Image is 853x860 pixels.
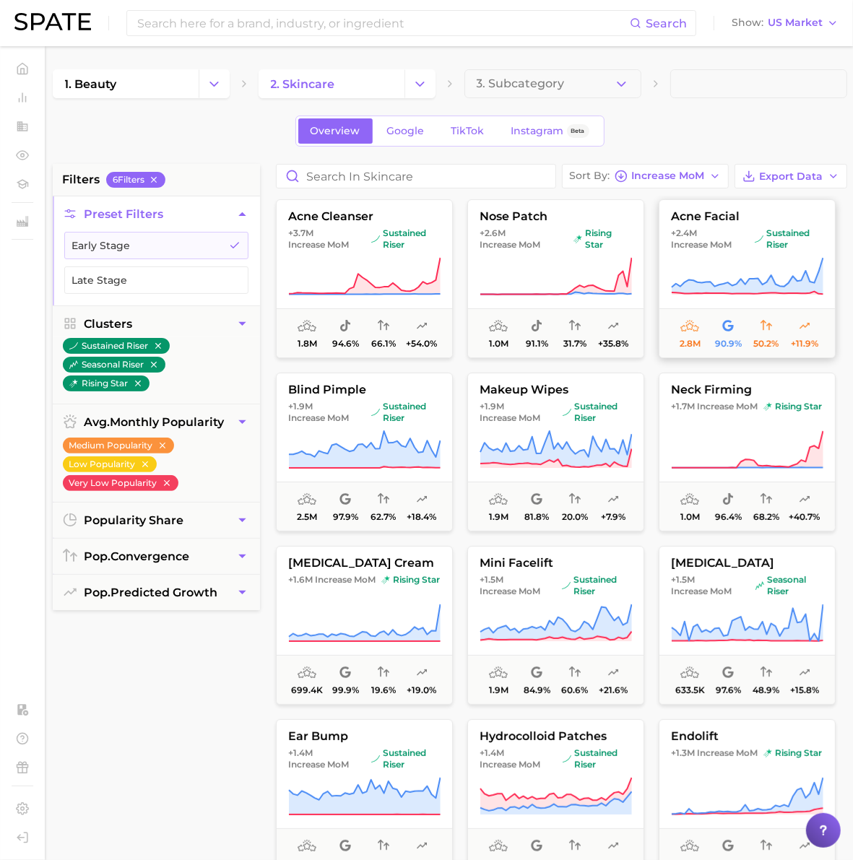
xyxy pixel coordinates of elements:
span: popularity share: TikTok [531,318,542,335]
img: sustained riser [371,755,379,763]
span: popularity predicted growth: Likely [798,838,810,855]
span: 2.8m [679,339,700,349]
span: sustained riser [562,747,631,770]
span: +1.5m [480,574,503,585]
span: +40.7% [789,512,820,522]
span: +1.7m [671,401,695,412]
button: seasonal riser [63,357,165,373]
span: Increase MoM [671,239,732,251]
span: Google [387,125,425,137]
span: ear bump [277,730,452,743]
span: average monthly popularity: Medium Popularity [680,491,699,508]
button: Late Stage [64,266,248,294]
span: popularity predicted growth: Likely [607,664,618,682]
img: seasonal riser [755,581,764,590]
img: rising star [573,235,582,243]
button: popularity share [53,503,260,538]
span: Increase MoM [671,586,732,597]
span: Increase MoM [480,586,540,597]
span: Increase MoM [315,574,376,586]
img: sustained riser [754,235,763,243]
span: Show [732,19,763,27]
span: sustained riser [371,747,440,770]
span: popularity share [85,513,184,527]
span: popularity predicted growth: Uncertain [607,491,618,508]
span: average monthly popularity: Medium Popularity [489,318,508,335]
span: popularity predicted growth: Very Unlikely [607,838,618,855]
span: 19.6% [371,685,395,695]
span: neck firming [659,383,835,396]
span: popularity convergence: Medium Convergence [760,318,771,335]
img: rising star [381,575,390,584]
span: sustained riser [562,401,631,424]
span: 90.9% [714,339,741,349]
span: +54.0% [406,339,437,349]
button: Early Stage [64,232,248,259]
abbr: popularity index [85,550,111,563]
button: avg.monthly popularity [53,404,260,440]
span: popularity convergence: Very Low Convergence [377,664,389,682]
span: Sort By [570,172,610,180]
span: 1.8m [297,339,316,349]
span: popularity convergence: Low Convergence [568,318,580,335]
a: Overview [298,118,373,144]
button: acne facial+2.4m Increase MoMsustained risersustained riser2.8m90.9%50.2%+11.9% [659,199,836,358]
span: popularity convergence: Low Convergence [377,838,389,855]
button: [MEDICAL_DATA]+1.5m Increase MoMseasonal riserseasonal riser633.5k97.6%48.9%+15.8% [659,546,836,705]
span: +18.4% [407,512,436,522]
span: 1. beauty [65,77,117,91]
span: average monthly popularity: Medium Popularity [489,838,508,855]
span: popularity predicted growth: Likely [798,491,810,508]
span: hydrocolloid patches [468,730,644,743]
span: acne facial [659,210,835,223]
span: acne cleanser [277,210,452,223]
button: Export Data [735,164,847,188]
span: Beta [571,125,585,137]
span: popularity predicted growth: Uncertain [415,664,427,682]
span: 68.2% [753,512,779,522]
button: Medium Popularity [63,438,174,453]
span: popularity predicted growth: Uncertain [798,664,810,682]
button: pop.predicted growth [53,575,260,610]
span: 633.5k [675,685,704,695]
button: rising star [63,375,150,391]
img: seasonal riser [69,360,78,369]
span: convergence [85,550,190,563]
span: 66.1% [371,339,395,349]
button: pop.convergence [53,539,260,574]
span: Increase MoM [480,412,540,424]
span: [MEDICAL_DATA] cream [277,557,452,570]
span: popularity predicted growth: Likely [607,318,618,335]
span: popularity predicted growth: Likely [415,491,427,508]
img: rising star [69,379,78,388]
span: popularity share: Google [339,838,351,855]
span: Increase MoM [480,239,540,251]
span: +19.0% [407,685,436,695]
span: sustained riser [754,227,823,251]
span: Instagram [511,125,564,137]
span: sustained riser [371,401,440,424]
span: 1.0m [488,339,508,349]
span: predicted growth [85,586,218,599]
span: average monthly popularity: Medium Popularity [298,491,316,508]
button: Change Category [404,69,436,98]
span: 84.9% [523,685,550,695]
span: +15.8% [789,685,818,695]
span: 97.9% [332,512,358,522]
span: Increase MoM [480,759,540,770]
button: sustained riser [63,338,170,354]
span: average monthly popularity: Low Popularity [680,664,699,682]
a: Google [375,118,437,144]
span: popularity predicted growth: Likely [415,838,427,855]
span: 3. Subcategory [477,77,565,90]
span: popularity share: Google [339,491,351,508]
span: popularity convergence: High Convergence [568,664,580,682]
a: 1. beauty [53,69,199,98]
span: average monthly popularity: Medium Popularity [489,491,508,508]
span: Export Data [760,170,823,183]
a: 2. skincare [259,69,404,98]
span: 99.9% [332,685,358,695]
img: SPATE [14,13,91,30]
span: sustained riser [371,227,441,251]
button: Preset Filters [53,196,260,232]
